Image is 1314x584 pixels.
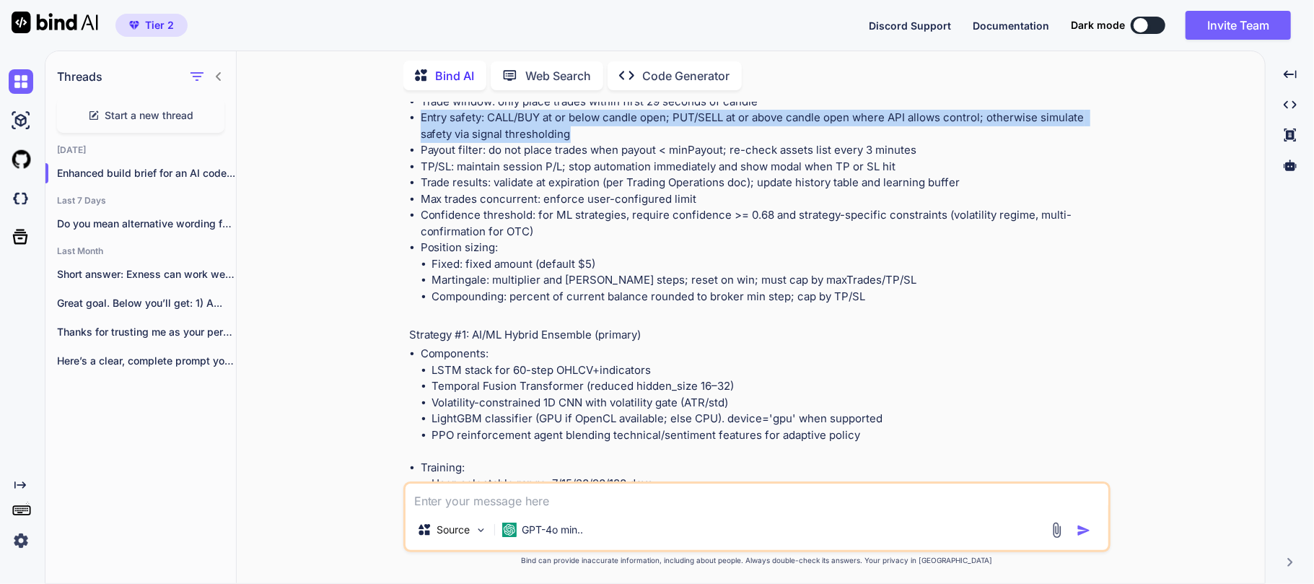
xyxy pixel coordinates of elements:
[129,21,139,30] img: premium
[45,195,236,206] h2: Last 7 Days
[45,245,236,257] h2: Last Month
[57,325,236,339] p: Thanks for trusting me as your personal...
[526,67,592,84] p: Web Search
[436,67,475,84] p: Bind AI
[973,18,1049,33] button: Documentation
[432,289,1108,305] li: Compounding: percent of current balance rounded to broker min step; cap by TP/SL
[421,142,1108,159] li: Payout filter: do not place trades when payout < minPayout; re-check assets list every 3 minutes
[421,460,1108,557] li: Training:
[432,395,1108,411] li: Volatility-constrained 1D CNN with volatility gate (ATR/std)
[432,256,1108,273] li: Fixed: fixed amount (default $5)
[57,68,102,85] h1: Threads
[421,191,1108,208] li: Max trades concurrent: enforce user-configured limit
[9,69,33,94] img: chat
[973,19,1049,32] span: Documentation
[1048,522,1065,539] img: attachment
[522,523,584,537] p: GPT-4o min..
[869,18,951,33] button: Discord Support
[9,186,33,211] img: darkCloudIdeIcon
[432,272,1108,289] li: Martingale: multiplier and [PERSON_NAME] steps; reset on win; must cap by maxTrades/TP/SL
[421,346,1108,460] li: Components:
[57,217,236,231] p: Do you mean alternative wording for a...
[1186,11,1291,40] button: Invite Team
[105,108,194,123] span: Start a new thread
[57,296,236,310] p: Great goal. Below you’ll get: 1) A...
[1071,18,1125,32] span: Dark mode
[421,207,1108,240] li: Confidence threshold: for ML strategies, require confidence >= 0.68 and strategy-specific constra...
[12,12,98,33] img: Bind AI
[421,94,1108,110] li: Trade window: only place trades within first 29 seconds of candle
[421,240,1108,321] li: Position sizing:
[432,378,1108,395] li: Temporal Fusion Transformer (reduced hidden_size 16–32)
[57,166,236,180] p: Enhanced build brief for an AI code...
[475,524,487,536] img: Pick Models
[502,523,517,537] img: GPT-4o mini
[9,528,33,553] img: settings
[421,159,1108,175] li: TP/SL: maintain session P/L; stop automation immediately and show modal when TP or SL hit
[869,19,951,32] span: Discord Support
[409,327,1108,344] p: Strategy #1: AI/ML Hybrid Ensemble (primary)
[1077,523,1091,538] img: icon
[57,267,236,282] p: Short answer: Exness can work well for...
[432,427,1108,444] li: PPO reinforcement agent blending technical/sentiment features for adaptive policy
[57,354,236,368] p: Here’s a clear, complete prompt you can...
[643,67,730,84] p: Code Generator
[432,476,1108,492] li: User-selectable range: 7/15/30/90/180 days
[421,175,1108,191] li: Trade results: validate at expiration (per Trading Operations doc); update history table and lear...
[437,523,470,537] p: Source
[432,411,1108,427] li: LightGBM classifier (GPU if OpenCL available; else CPU). device='gpu' when supported
[45,144,236,156] h2: [DATE]
[9,147,33,172] img: githubLight
[403,555,1111,566] p: Bind can provide inaccurate information, including about people. Always double-check its answers....
[145,18,174,32] span: Tier 2
[432,362,1108,379] li: LSTM stack for 60-step OHLCV+indicators
[421,110,1108,142] li: Entry safety: CALL/BUY at or below candle open; PUT/SELL at or above candle open where API allows...
[9,108,33,133] img: ai-studio
[115,14,188,37] button: premiumTier 2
